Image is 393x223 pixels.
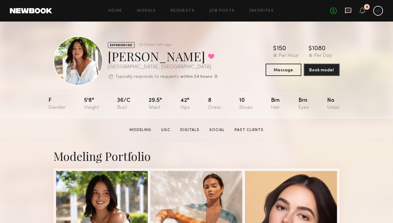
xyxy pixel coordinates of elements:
a: Past Clients [232,127,266,133]
a: Social [207,127,227,133]
div: 42" [180,98,190,110]
div: 10 [239,98,252,110]
button: Book model [304,64,340,76]
div: $ [273,46,276,52]
div: F [49,98,66,110]
div: 5'8" [84,98,99,110]
div: Online 14hr ago [144,43,172,47]
div: Per Day [314,53,332,59]
div: 29.5" [149,98,162,110]
a: Requests [171,9,194,13]
div: 1080 [312,46,325,52]
p: Typically responds to requests [116,75,179,79]
a: Job Posts [209,9,235,13]
div: Modeling Portfolio [54,148,340,164]
a: Models [137,9,156,13]
div: Brn [271,98,280,110]
div: [GEOGRAPHIC_DATA] , [GEOGRAPHIC_DATA] [108,65,218,70]
a: Modeling [127,127,154,133]
a: UGC [159,127,173,133]
button: Message [266,64,301,76]
div: 9 [366,6,368,9]
div: [PERSON_NAME] [108,48,218,64]
b: within 24 hours [181,75,212,79]
div: $ [309,46,312,52]
div: EXPERIENCED [108,42,135,48]
a: Digitals [178,127,202,133]
div: Per Hour [279,53,299,59]
div: 36/c [117,98,130,110]
a: Home [108,9,122,13]
div: No [327,98,339,110]
div: Brn [298,98,309,110]
a: Favorites [250,9,274,13]
div: 8 [208,98,221,110]
div: 150 [276,46,286,52]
